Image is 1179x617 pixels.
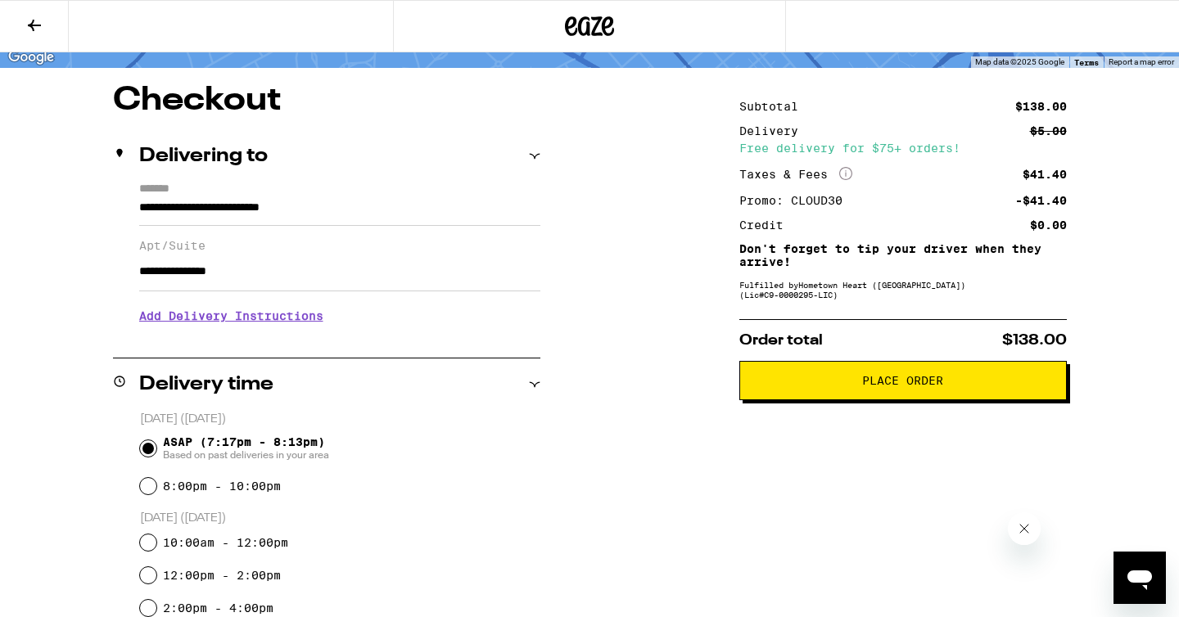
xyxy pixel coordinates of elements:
div: Promo: CLOUD30 [739,195,854,206]
label: Apt/Suite [139,239,540,252]
div: Fulfilled by Hometown Heart ([GEOGRAPHIC_DATA]) (Lic# C9-0000295-LIC ) [739,280,1067,299]
p: Don't forget to tip your driver when they arrive! [739,242,1067,268]
h2: Delivering to [139,146,268,166]
span: Based on past deliveries in your area [163,448,329,462]
div: Free delivery for $75+ orders! [739,142,1067,154]
button: Place Order [739,361,1067,400]
a: Terms [1074,57,1099,67]
div: Subtotal [739,101,810,112]
label: 2:00pm - 4:00pm [163,601,273,615]
iframe: Button to launch messaging window [1113,552,1166,604]
span: Place Order [862,375,943,386]
h3: Add Delivery Instructions [139,297,540,335]
a: Report a map error [1109,57,1174,66]
label: 12:00pm - 2:00pm [163,569,281,582]
label: 10:00am - 12:00pm [163,536,288,549]
p: [DATE] ([DATE]) [140,511,540,526]
div: $0.00 [1030,219,1067,231]
a: Open this area in Google Maps (opens a new window) [4,47,58,68]
div: $5.00 [1030,125,1067,137]
div: $138.00 [1015,101,1067,112]
span: Map data ©2025 Google [975,57,1064,66]
div: -$41.40 [1015,195,1067,206]
label: 8:00pm - 10:00pm [163,480,281,493]
span: Order total [739,333,823,348]
div: Delivery [739,125,810,137]
p: [DATE] ([DATE]) [140,412,540,427]
h1: Checkout [113,84,540,117]
div: Taxes & Fees [739,167,852,182]
div: $41.40 [1023,169,1067,180]
span: ASAP (7:17pm - 8:13pm) [163,435,329,462]
img: Google [4,47,58,68]
p: We'll contact you at [PHONE_NUMBER] when we arrive [139,335,540,348]
span: $138.00 [1002,333,1067,348]
iframe: Close message [1008,512,1041,545]
div: Credit [739,219,795,231]
h2: Delivery time [139,375,273,394]
span: Hi. Need any help? [10,11,118,25]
